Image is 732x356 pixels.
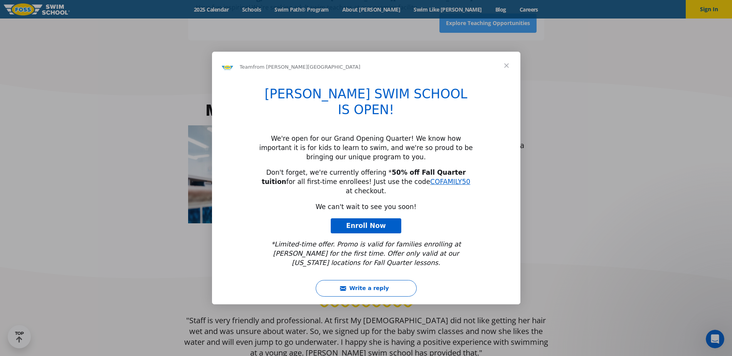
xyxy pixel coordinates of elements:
a: Enroll Now [331,218,401,234]
h1: [PERSON_NAME] SWIM SCHOOL IS OPEN! [259,86,473,123]
span: Team [240,64,253,70]
div: We can't wait to see you soon! [259,202,473,212]
a: COFAMILY50 [430,178,470,186]
span: Enroll Now [346,222,386,229]
i: *Limited-time offer. Promo is valid for families enrolling at [PERSON_NAME] for the first time. O... [271,240,461,267]
span: from [PERSON_NAME][GEOGRAPHIC_DATA] [253,64,360,70]
b: 50% off Fall Quarter tuition [262,169,466,186]
div: We're open for our Grand Opening Quarter! We know how important it is for kids to learn to swim, ... [259,134,473,162]
span: Close [493,52,520,79]
button: Write a reply [316,280,417,297]
div: Don't forget, we're currently offering * for all first-time enrollees! Just use the code at check... [259,168,473,196]
img: Profile image for Team [221,61,234,73]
